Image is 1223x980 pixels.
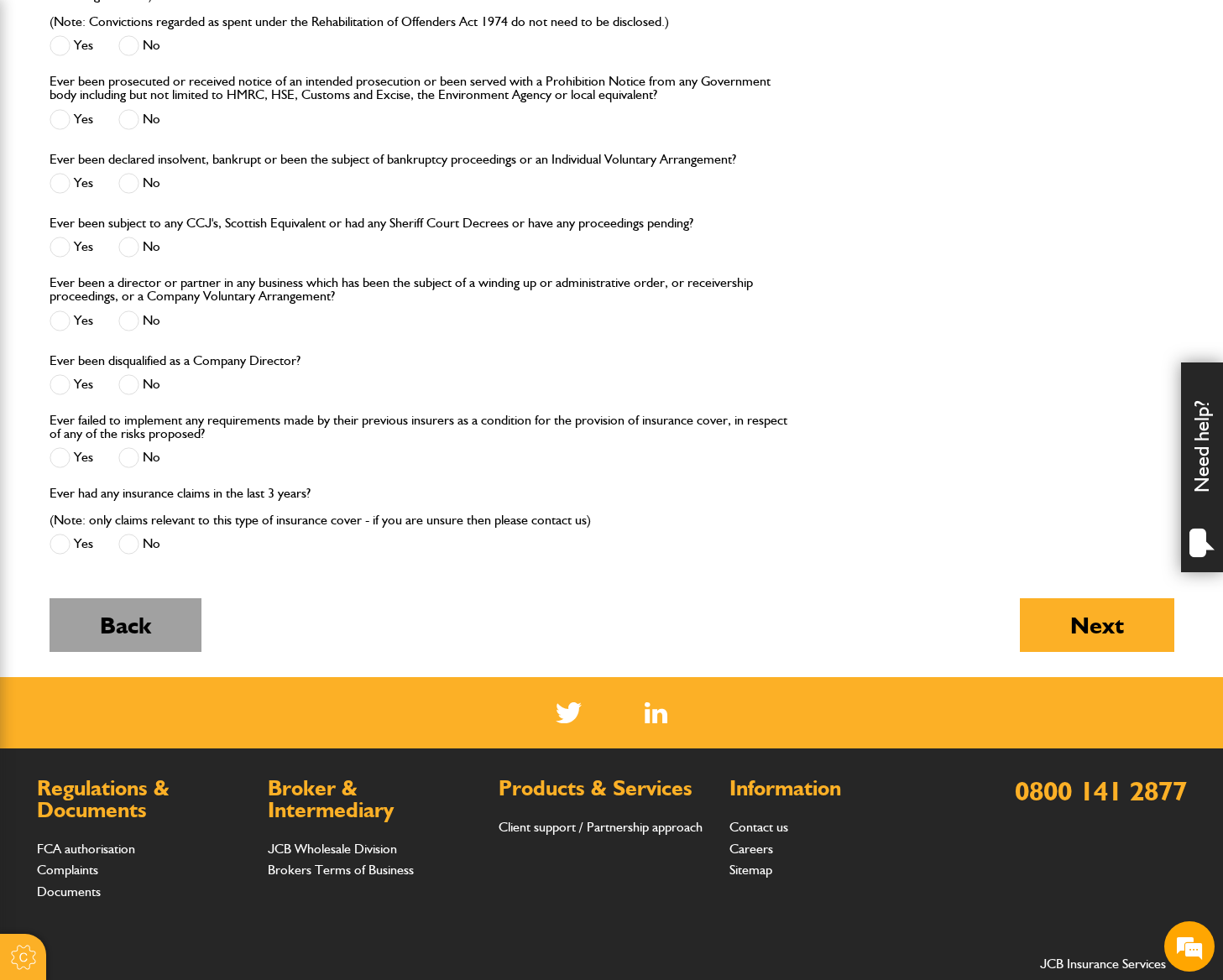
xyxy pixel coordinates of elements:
[556,702,582,723] img: Twitter
[268,778,482,821] h2: Broker & Intermediary
[50,75,791,102] label: Ever been prosecuted or received notice of an intended prosecution or been served with a Prohibit...
[1015,774,1187,807] a: 0800 141 2877
[118,447,160,468] label: No
[1181,362,1223,572] div: Need help?
[118,237,160,258] label: No
[22,205,306,242] input: Enter your email address
[729,841,773,857] a: Careers
[118,374,160,395] label: No
[50,237,93,258] label: Yes
[37,841,135,857] a: FCA authorisation
[37,778,251,821] h2: Regulations & Documents
[22,254,306,291] input: Enter your phone number
[268,862,414,878] a: Brokers Terms of Business
[729,862,772,878] a: Sitemap
[87,94,282,116] div: Chat with us now
[1020,598,1174,652] button: Next
[50,374,93,395] label: Yes
[118,35,160,56] label: No
[275,8,316,49] div: Minimize live chat window
[29,93,71,117] img: d_20077148190_company_1631870298795_20077148190
[50,354,301,367] label: Ever been disqualified as a Company Director?
[50,173,93,194] label: Yes
[645,702,667,723] a: LinkedIn
[50,153,736,166] label: Ever been declared insolvent, bankrupt or been the subject of bankruptcy proceedings or an Indivi...
[37,884,101,899] a: Documents
[499,819,703,835] a: Client support / Partnership approach
[118,173,160,194] label: No
[50,534,93,555] label: Yes
[50,35,93,56] label: Yes
[50,216,693,230] label: Ever been subject to any CCJ's, Scottish Equivalent or had any Sheriff Court Decrees or have any ...
[50,447,93,468] label: Yes
[50,310,93,331] label: Yes
[499,778,713,800] h2: Products & Services
[50,109,93,130] label: Yes
[118,310,160,331] label: No
[729,778,943,800] h2: Information
[228,517,305,540] em: Start Chat
[37,862,98,878] a: Complaints
[22,304,306,503] textarea: Type your message and hit 'Enter'
[118,534,160,555] label: No
[50,276,791,303] label: Ever been a director or partner in any business which has been the subject of a winding up or adm...
[268,841,397,857] a: JCB Wholesale Division
[645,702,667,723] img: Linked In
[50,487,591,527] label: Ever had any insurance claims in the last 3 years? (Note: only claims relevant to this type of in...
[22,155,306,192] input: Enter your last name
[118,109,160,130] label: No
[729,819,788,835] a: Contact us
[50,598,201,652] button: Back
[50,414,791,440] label: Ever failed to implement any requirements made by their previous insurers as a condition for the ...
